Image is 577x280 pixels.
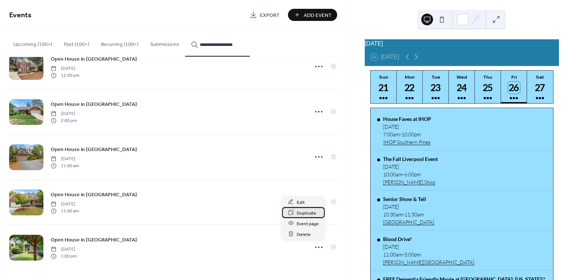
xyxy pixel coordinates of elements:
[144,30,185,56] button: Submissions
[383,244,474,250] div: [DATE]
[304,11,332,19] span: Add Event
[527,71,553,103] button: Sat27
[51,236,137,244] span: Open House in [GEOGRAPHIC_DATA]
[51,191,137,199] span: Open House in [GEOGRAPHIC_DATA]
[297,209,316,217] span: Duplicate
[378,82,390,94] div: 21
[475,71,501,103] button: Thu25
[383,139,431,145] a: IHOP Southern Pines
[383,123,431,130] div: [DATE]
[373,74,394,80] div: Sun
[51,156,79,162] span: [DATE]
[529,74,551,80] div: Sat
[403,211,404,218] span: -
[534,82,546,94] div: 27
[51,190,137,199] a: Open House in [GEOGRAPHIC_DATA]
[383,131,400,137] span: 7:00am
[383,196,434,202] div: Senior Show & Tell
[404,82,416,94] div: 22
[365,39,559,48] div: [DATE]
[430,82,442,94] div: 23
[51,162,79,169] span: 11:00 am
[51,145,137,154] a: Open House in [GEOGRAPHIC_DATA]
[51,201,79,208] span: [DATE]
[51,253,77,259] span: 1:00 pm
[297,220,319,227] span: Event page
[477,74,499,80] div: Thu
[404,171,421,177] span: 6:00pm
[383,236,474,242] div: Blood Drive*
[51,246,77,253] span: [DATE]
[482,82,494,94] div: 25
[95,30,144,56] button: Recurring (100+)
[383,171,403,177] span: 10:00am
[9,8,32,22] span: Events
[58,30,95,56] button: Past (100+)
[383,251,403,258] span: 11:00am
[383,164,438,170] div: [DATE]
[383,211,403,218] span: 10:30am
[404,251,421,258] span: 5:00pm
[397,71,423,103] button: Mon22
[51,65,79,72] span: [DATE]
[383,259,474,265] a: [PERSON_NAME][GEOGRAPHIC_DATA]
[51,72,79,79] span: 12:00 pm
[449,71,475,103] button: Wed24
[400,131,401,137] span: -
[383,179,438,185] a: [PERSON_NAME] Shop
[297,198,305,206] span: Edit
[404,211,424,218] span: 11:30am
[383,116,431,122] div: House Faves at IHOP
[371,71,397,103] button: Sun21
[244,9,285,21] a: Export
[425,74,447,80] div: Tue
[399,74,421,80] div: Mon
[423,71,449,103] button: Tue23
[508,82,520,94] div: 26
[297,230,311,238] span: Delete
[7,30,58,56] button: Upcoming (100+)
[403,171,404,177] span: -
[383,156,438,162] div: The Fall Liverpool Event
[403,251,404,258] span: -
[51,146,137,154] span: Open House in [GEOGRAPHIC_DATA]
[383,219,434,225] a: [GEOGRAPHIC_DATA]
[51,101,137,108] span: Open House in [GEOGRAPHIC_DATA]
[51,208,79,214] span: 11:00 am
[51,236,137,244] a: Open House in [GEOGRAPHIC_DATA]
[503,74,525,80] div: Fri
[51,117,77,124] span: 2:00 pm
[456,82,468,94] div: 24
[288,9,337,21] button: Add Event
[451,74,473,80] div: Wed
[501,71,527,103] button: Fri26
[51,111,77,117] span: [DATE]
[51,55,137,63] a: Open House in [GEOGRAPHIC_DATA]
[260,11,280,19] span: Export
[383,204,434,210] div: [DATE]
[401,131,421,137] span: 10:00pm
[51,100,137,108] a: Open House in [GEOGRAPHIC_DATA]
